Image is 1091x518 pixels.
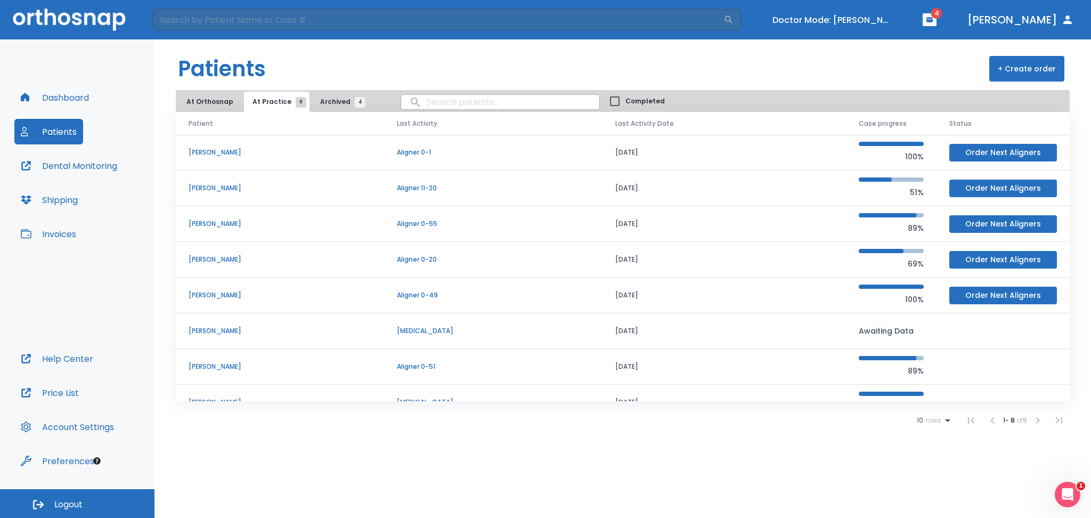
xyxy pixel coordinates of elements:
td: [DATE] [603,278,846,313]
td: [DATE] [603,206,846,242]
h1: Patients [178,53,266,85]
td: [DATE] [603,349,846,385]
button: + Create order [989,56,1064,82]
button: Preferences [14,448,101,474]
span: 1 [1077,482,1085,490]
span: Patient [189,119,213,128]
p: [PERSON_NAME] [189,398,371,407]
button: Doctor Mode: [PERSON_NAME] [768,11,896,29]
p: [PERSON_NAME] [189,255,371,264]
span: Status [949,119,972,128]
p: [MEDICAL_DATA] [397,398,590,407]
button: Order Next Aligners [949,287,1057,304]
p: 100% [859,293,924,306]
button: [PERSON_NAME] [963,10,1078,29]
button: Order Next Aligners [949,215,1057,233]
p: Aligner 0-49 [397,290,590,300]
div: tabs [178,92,371,112]
p: [PERSON_NAME] [189,148,371,157]
td: [DATE] [603,313,846,349]
p: 100% [859,150,924,163]
img: Orthosnap [13,9,126,30]
span: Archived [320,97,360,107]
input: Search by Patient Name or Case # [152,9,723,30]
span: 4 [355,97,365,108]
button: Order Next Aligners [949,251,1057,269]
button: Help Center [14,346,100,371]
span: of 8 [1016,416,1027,425]
span: 4 [931,8,942,19]
p: [PERSON_NAME] [189,326,371,336]
p: [MEDICAL_DATA] [397,326,590,336]
span: Last Activity Date [615,119,674,128]
p: Awaiting Data [859,325,924,337]
p: Aligner 0-51 [397,362,590,371]
div: Tooltip anchor [92,456,102,466]
span: Case progress [859,119,907,128]
td: [DATE] [603,385,846,420]
td: [DATE] [603,135,846,171]
span: Completed [625,96,665,106]
button: Order Next Aligners [949,144,1057,161]
iframe: Intercom live chat [1055,482,1080,507]
span: Logout [54,499,83,511]
button: Price List [14,380,85,406]
p: [PERSON_NAME] [189,290,371,300]
p: Aligner 0-20 [397,255,590,264]
button: Patients [14,119,83,144]
p: [PERSON_NAME] [189,219,371,229]
span: 10 [917,417,923,424]
p: Aligner 0-1 [397,148,590,157]
p: 89% [859,365,924,377]
p: 100% [859,400,924,413]
button: Dental Monitoring [14,153,124,179]
p: 51% [859,186,924,199]
button: Account Settings [14,414,120,440]
span: At Practice [253,97,301,107]
span: 8 [296,97,306,108]
td: [DATE] [603,242,846,278]
button: Invoices [14,221,83,247]
span: rows [923,417,941,424]
span: Last Activity [397,119,437,128]
p: Aligner 11-20 [397,183,590,193]
p: 69% [859,257,924,270]
p: [PERSON_NAME] [189,362,371,371]
input: search [401,92,599,112]
p: [PERSON_NAME] [189,183,371,193]
p: Aligner 0-55 [397,219,590,229]
span: 1 - 8 [1003,416,1016,425]
p: 89% [859,222,924,234]
button: Order Next Aligners [949,180,1057,197]
button: Shipping [14,187,84,213]
button: At Orthosnap [178,92,242,112]
button: Dashboard [14,85,95,110]
td: [DATE] [603,171,846,206]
